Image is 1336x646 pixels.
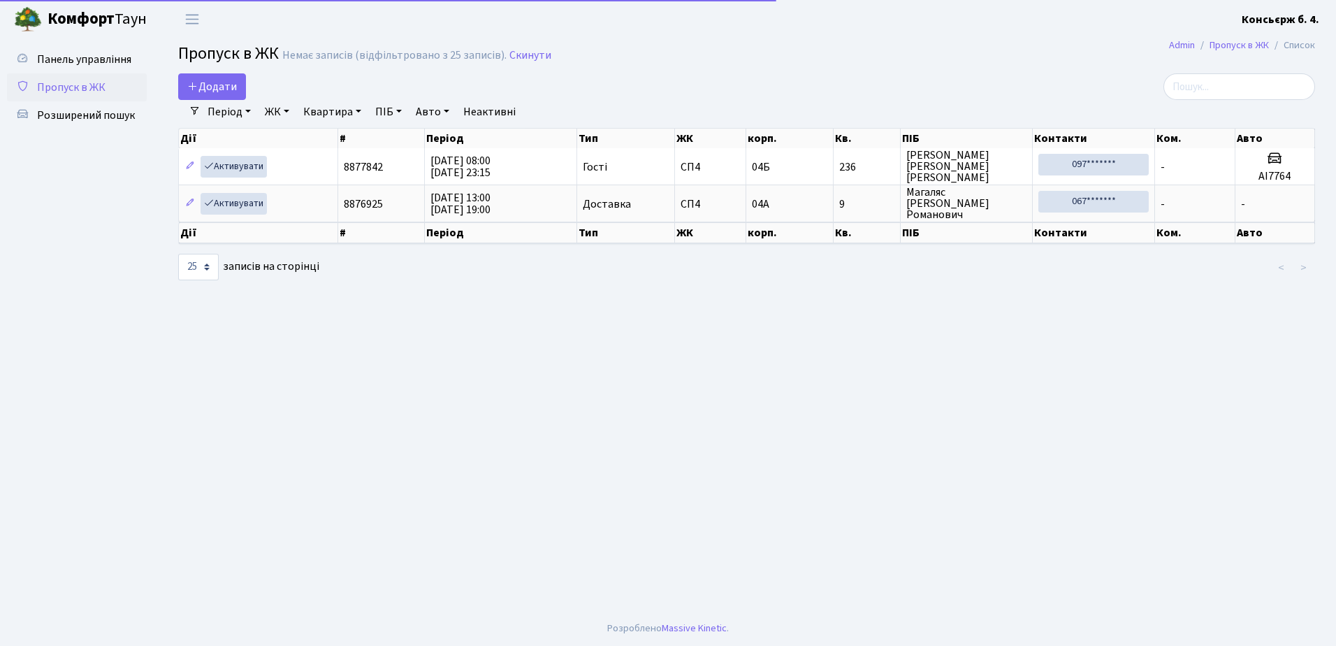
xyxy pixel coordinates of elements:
[410,100,455,124] a: Авто
[1033,129,1155,148] th: Контакти
[370,100,407,124] a: ПІБ
[458,100,521,124] a: Неактивні
[1241,196,1245,212] span: -
[752,159,770,175] span: 04Б
[583,161,607,173] span: Гості
[338,129,425,148] th: #
[1210,38,1269,52] a: Пропуск в ЖК
[583,199,631,210] span: Доставка
[14,6,42,34] img: logo.png
[1148,31,1336,60] nav: breadcrumb
[1161,159,1165,175] span: -
[179,129,338,148] th: Дії
[7,101,147,129] a: Розширений пошук
[901,222,1033,243] th: ПІБ
[1241,170,1309,183] h5: AI7764
[1169,38,1195,52] a: Admin
[178,254,219,280] select: записів на сторінці
[1269,38,1315,53] li: Список
[282,49,507,62] div: Немає записів (відфільтровано з 25 записів).
[1161,196,1165,212] span: -
[1155,222,1235,243] th: Ком.
[178,73,246,100] a: Додати
[179,222,338,243] th: Дії
[662,621,727,636] a: Massive Kinetic
[37,108,135,123] span: Розширений пошук
[48,8,147,31] span: Таун
[187,79,237,94] span: Додати
[1155,129,1235,148] th: Ком.
[7,45,147,73] a: Панель управління
[1163,73,1315,100] input: Пошук...
[1242,12,1319,27] b: Консьєрж б. 4.
[37,80,106,95] span: Пропуск в ЖК
[675,129,746,148] th: ЖК
[675,222,746,243] th: ЖК
[338,222,425,243] th: #
[577,129,675,148] th: Тип
[202,100,256,124] a: Період
[901,129,1033,148] th: ПІБ
[681,199,739,210] span: СП4
[430,153,491,180] span: [DATE] 08:00 [DATE] 23:15
[1235,129,1315,148] th: Авто
[37,52,131,67] span: Панель управління
[746,222,834,243] th: корп.
[906,187,1026,220] span: Магаляс [PERSON_NAME] Романович
[839,199,894,210] span: 9
[1033,222,1155,243] th: Контакти
[425,222,577,243] th: Період
[7,73,147,101] a: Пропуск в ЖК
[344,196,383,212] span: 8876925
[298,100,367,124] a: Квартира
[577,222,675,243] th: Тип
[839,161,894,173] span: 236
[201,193,267,215] a: Активувати
[48,8,115,30] b: Комфорт
[906,150,1026,183] span: [PERSON_NAME] [PERSON_NAME] [PERSON_NAME]
[344,159,383,175] span: 8877842
[834,222,901,243] th: Кв.
[425,129,577,148] th: Період
[834,129,901,148] th: Кв.
[178,41,279,66] span: Пропуск в ЖК
[201,156,267,178] a: Активувати
[752,196,769,212] span: 04А
[1242,11,1319,28] a: Консьєрж б. 4.
[607,621,729,636] div: Розроблено .
[1235,222,1315,243] th: Авто
[178,254,319,280] label: записів на сторінці
[681,161,739,173] span: СП4
[746,129,834,148] th: корп.
[259,100,295,124] a: ЖК
[509,49,551,62] a: Скинути
[430,190,491,217] span: [DATE] 13:00 [DATE] 19:00
[175,8,210,31] button: Переключити навігацію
